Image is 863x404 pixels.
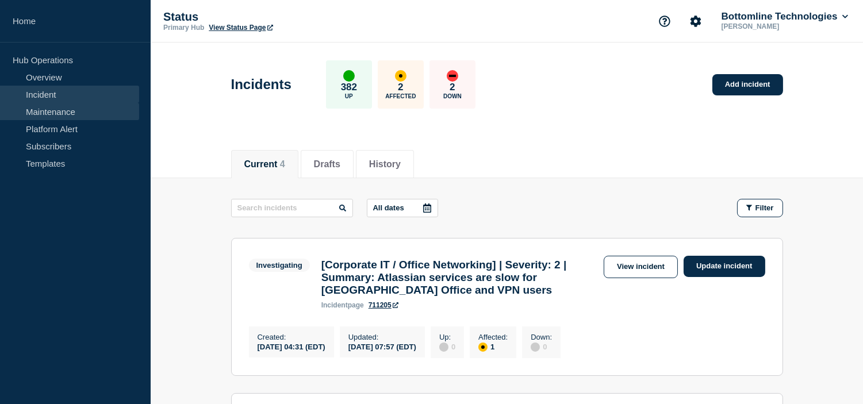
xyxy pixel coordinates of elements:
[604,256,678,278] a: View incident
[249,259,310,272] span: Investigating
[439,333,455,341] p: Up :
[450,82,455,93] p: 2
[367,199,438,217] button: All dates
[712,74,783,95] a: Add incident
[719,22,839,30] p: [PERSON_NAME]
[314,159,340,170] button: Drafts
[385,93,416,99] p: Affected
[531,343,540,352] div: disabled
[231,199,353,217] input: Search incidents
[478,343,488,352] div: affected
[258,341,325,351] div: [DATE] 04:31 (EDT)
[478,333,508,341] p: Affected :
[341,82,357,93] p: 382
[345,93,353,99] p: Up
[398,82,403,93] p: 2
[231,76,291,93] h1: Incidents
[395,70,406,82] div: affected
[244,159,285,170] button: Current 4
[531,341,552,352] div: 0
[755,203,774,212] span: Filter
[653,9,677,33] button: Support
[719,11,850,22] button: Bottomline Technologies
[258,333,325,341] p: Created :
[321,301,364,309] p: page
[348,341,416,351] div: [DATE] 07:57 (EDT)
[684,9,708,33] button: Account settings
[209,24,273,32] a: View Status Page
[369,159,401,170] button: History
[280,159,285,169] span: 4
[348,333,416,341] p: Updated :
[343,70,355,82] div: up
[163,24,204,32] p: Primary Hub
[321,301,348,309] span: incident
[443,93,462,99] p: Down
[321,259,598,297] h3: [Corporate IT / Office Networking] | Severity: 2 | Summary: Atlassian services are slow for [GEOG...
[684,256,765,277] a: Update incident
[447,70,458,82] div: down
[478,341,508,352] div: 1
[439,341,455,352] div: 0
[737,199,783,217] button: Filter
[439,343,448,352] div: disabled
[369,301,398,309] a: 711205
[373,203,404,212] p: All dates
[531,333,552,341] p: Down :
[163,10,393,24] p: Status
